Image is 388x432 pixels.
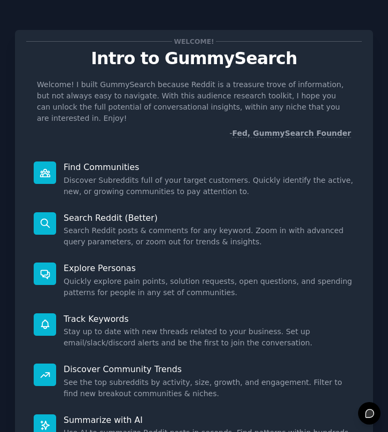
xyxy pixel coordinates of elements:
[229,128,351,139] div: -
[64,326,354,349] dd: Stay up to date with new threads related to your business. Set up email/slack/discord alerts and ...
[64,377,354,399] dd: See the top subreddits by activity, size, growth, and engagement. Filter to find new breakout com...
[64,364,354,375] p: Discover Community Trends
[64,212,354,223] p: Search Reddit (Better)
[64,175,354,197] dd: Discover Subreddits full of your target customers. Quickly identify the active, new, or growing c...
[172,36,216,47] span: Welcome!
[26,49,362,68] p: Intro to GummySearch
[64,276,354,298] dd: Quickly explore pain points, solution requests, open questions, and spending patterns for people ...
[64,263,354,274] p: Explore Personas
[64,313,354,325] p: Track Keywords
[232,129,351,138] a: Fed, GummySearch Founder
[64,161,354,173] p: Find Communities
[37,79,351,124] p: Welcome! I built GummySearch because Reddit is a treasure trove of information, but not always ea...
[64,225,354,248] dd: Search Reddit posts & comments for any keyword. Zoom in with advanced query parameters, or zoom o...
[64,414,354,426] p: Summarize with AI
